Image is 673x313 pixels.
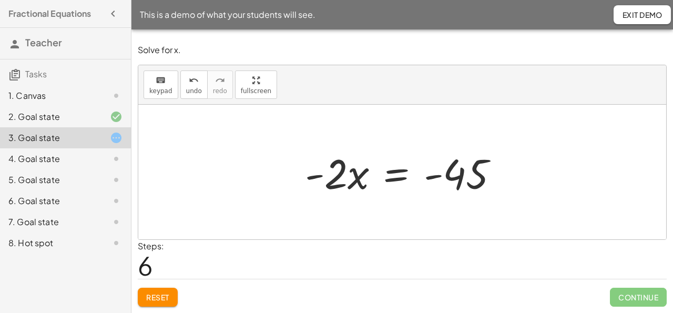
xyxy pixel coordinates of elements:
span: Reset [146,292,169,302]
span: This is a demo of what your students will see. [140,8,315,21]
i: Task not started. [110,153,123,165]
i: redo [215,74,225,87]
span: Tasks [25,68,47,79]
button: Exit Demo [614,5,671,24]
span: Teacher [25,36,62,48]
i: Task finished and correct. [110,110,123,123]
i: keyboard [156,74,166,87]
p: Solve for x. [138,44,667,56]
button: Reset [138,288,178,307]
div: 2. Goal state [8,110,93,123]
i: Task not started. [110,89,123,102]
i: Task not started. [110,174,123,186]
i: Task not started. [110,216,123,228]
span: Exit Demo [622,10,662,19]
i: undo [189,74,199,87]
i: Task started. [110,132,123,144]
span: redo [213,87,227,95]
div: 4. Goal state [8,153,93,165]
div: 3. Goal state [8,132,93,144]
button: redoredo [207,70,233,99]
span: keypad [149,87,172,95]
button: fullscreen [235,70,277,99]
div: 1. Canvas [8,89,93,102]
div: 8. Hot spot [8,237,93,249]
i: Task not started. [110,237,123,249]
button: keyboardkeypad [144,70,178,99]
h4: Fractional Equations [8,7,91,20]
div: 5. Goal state [8,174,93,186]
div: 6. Goal state [8,195,93,207]
label: Steps: [138,240,164,251]
span: 6 [138,249,153,281]
span: undo [186,87,202,95]
span: fullscreen [241,87,271,95]
i: Task not started. [110,195,123,207]
div: 7. Goal state [8,216,93,228]
button: undoundo [180,70,208,99]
